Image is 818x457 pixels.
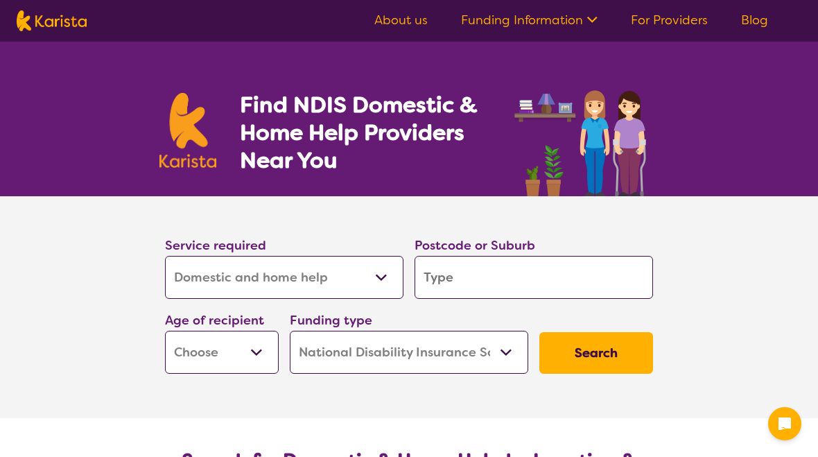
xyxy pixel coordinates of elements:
[165,237,266,254] label: Service required
[240,91,496,174] h1: Find NDIS Domestic & Home Help Providers Near You
[461,12,598,28] a: Funding Information
[415,237,535,254] label: Postcode or Suburb
[415,256,653,299] input: Type
[374,12,428,28] a: About us
[539,332,653,374] button: Search
[290,312,372,329] label: Funding type
[510,75,659,196] img: domestic-help
[741,12,768,28] a: Blog
[165,312,264,329] label: Age of recipient
[17,10,87,31] img: Karista logo
[159,93,216,168] img: Karista logo
[631,12,708,28] a: For Providers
